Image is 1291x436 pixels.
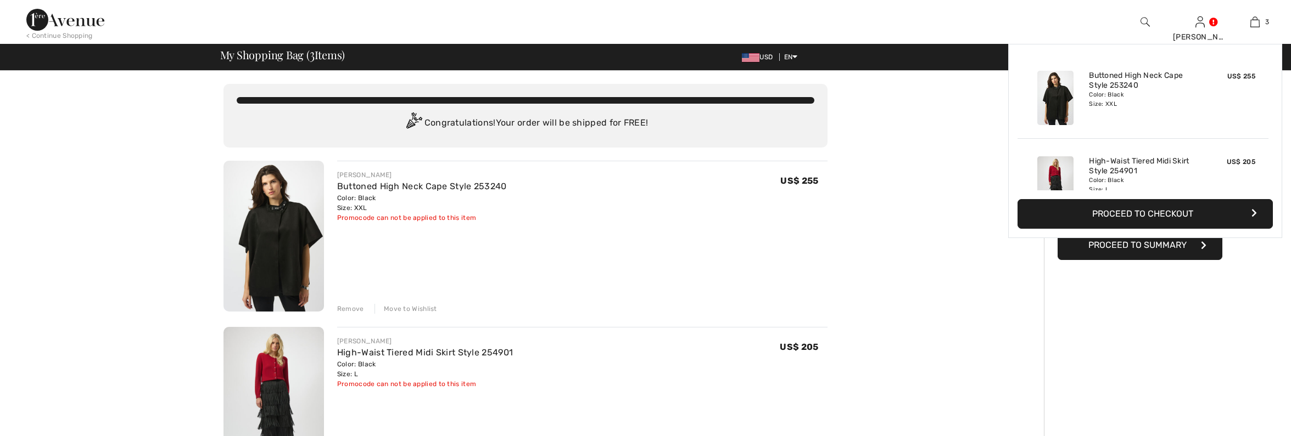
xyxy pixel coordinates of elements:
div: Move to Wishlist [375,304,437,314]
span: Proceed to Summary [1088,240,1187,250]
a: Buttoned High Neck Cape Style 253240 [337,181,507,191]
div: Promocode can not be applied to this item [337,213,507,223]
span: USD [742,53,777,61]
div: Color: Black Size: XXL [337,193,507,213]
a: Buttoned High Neck Cape Style 253240 [1089,71,1197,90]
span: EN [784,53,798,61]
span: US$ 205 [1227,158,1255,166]
a: 3 [1228,15,1282,29]
div: Color: Black Size: L [1089,176,1197,194]
span: US$ 255 [780,175,818,186]
div: Color: Black Size: L [337,359,513,379]
a: High-Waist Tiered Midi Skirt Style 254901 [1089,156,1197,176]
div: [PERSON_NAME] [337,336,513,346]
img: Congratulation2.svg [403,112,424,134]
button: Proceed to Summary [1058,230,1222,260]
img: 1ère Avenue [26,9,104,31]
span: US$ 255 [1227,72,1255,80]
a: High-Waist Tiered Midi Skirt Style 254901 [337,347,513,358]
img: search the website [1141,15,1150,29]
img: My Bag [1250,15,1260,29]
button: Proceed to Checkout [1018,199,1273,229]
a: Sign In [1195,16,1205,27]
span: US$ 205 [780,342,818,352]
div: Color: Black Size: XXL [1089,90,1197,108]
div: Remove [337,304,364,314]
div: Promocode can not be applied to this item [337,379,513,389]
span: 3 [1265,17,1269,27]
span: My Shopping Bag ( Items) [220,49,345,60]
div: < Continue Shopping [26,31,93,41]
div: [PERSON_NAME] [337,170,507,180]
img: My Info [1195,15,1205,29]
img: US Dollar [742,53,759,62]
div: [PERSON_NAME] [1173,31,1227,43]
img: Buttoned High Neck Cape Style 253240 [1037,71,1074,125]
img: High-Waist Tiered Midi Skirt Style 254901 [1037,156,1074,211]
span: 3 [310,47,315,61]
img: Buttoned High Neck Cape Style 253240 [223,161,324,312]
div: Congratulations! Your order will be shipped for FREE! [237,112,814,134]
